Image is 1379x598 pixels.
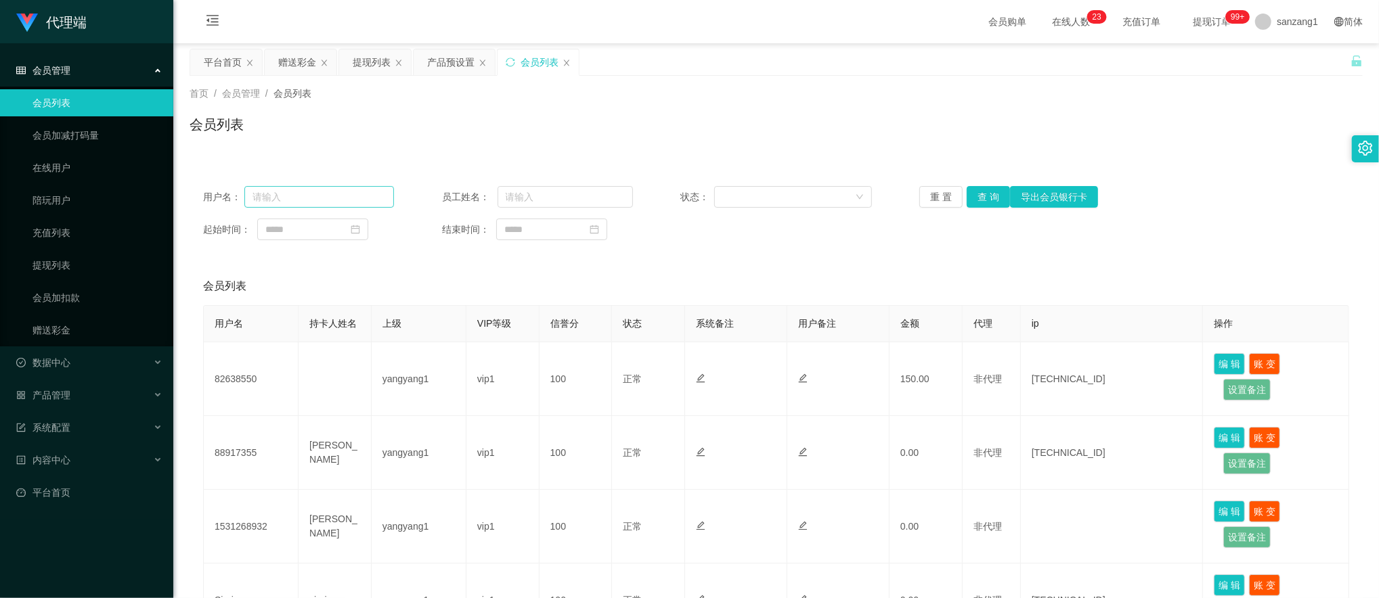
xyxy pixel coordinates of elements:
[498,186,633,208] input: 请输入
[798,373,808,383] i: 图标: edit
[1351,55,1363,67] i: 图标: unlock
[16,357,70,368] span: 数据中心
[973,521,1002,532] span: 非代理
[190,114,244,135] h1: 会员列表
[696,521,705,530] i: 图标: edit
[353,49,391,75] div: 提现列表
[466,342,540,416] td: vip1
[222,88,260,99] span: 会员管理
[1032,318,1039,329] span: ip
[680,190,714,204] span: 状态：
[623,318,642,329] span: 状态
[299,490,372,563] td: [PERSON_NAME]
[32,284,162,311] a: 会员加扣款
[16,358,26,367] i: 图标: check-circle-o
[967,186,1010,208] button: 查 询
[204,342,299,416] td: 82638550
[442,223,496,237] span: 结束时间：
[32,317,162,344] a: 赠送彩金
[16,455,70,465] span: 内容中心
[696,447,705,457] i: 图标: edit
[798,447,808,457] i: 图标: edit
[382,318,401,329] span: 上级
[244,186,394,208] input: 请输入
[1045,17,1097,26] span: 在线人数
[623,521,642,532] span: 正常
[16,423,26,432] i: 图标: form
[1116,17,1167,26] span: 充值订单
[890,342,963,416] td: 150.00
[427,49,475,75] div: 产品预设置
[1214,427,1245,448] button: 编 辑
[1249,427,1280,448] button: 账 变
[32,122,162,149] a: 会员加减打码量
[540,416,613,490] td: 100
[1334,17,1344,26] i: 图标: global
[32,252,162,279] a: 提现列表
[1249,574,1280,596] button: 账 变
[203,278,246,294] span: 会员列表
[477,318,512,329] span: VIP等级
[1223,379,1271,400] button: 设置备注
[1214,318,1233,329] span: 操作
[32,219,162,246] a: 充值列表
[973,447,1002,458] span: 非代理
[278,49,316,75] div: 赠送彩金
[479,59,487,67] i: 图标: close
[32,187,162,214] a: 陪玩用户
[16,390,70,400] span: 产品管理
[190,1,236,44] i: 图标: menu-fold
[1087,10,1107,24] sup: 23
[466,416,540,490] td: vip1
[16,14,38,32] img: logo.9652507e.png
[46,1,87,44] h1: 代理端
[16,16,87,27] a: 代理端
[890,416,963,490] td: 0.00
[1214,353,1245,375] button: 编 辑
[1093,10,1097,24] p: 2
[32,89,162,116] a: 会员列表
[32,154,162,181] a: 在线用户
[246,59,254,67] i: 图标: close
[1249,353,1280,375] button: 账 变
[623,447,642,458] span: 正常
[395,59,403,67] i: 图标: close
[696,318,734,329] span: 系统备注
[215,318,243,329] span: 用户名
[1225,10,1250,24] sup: 1119
[204,490,299,563] td: 1531268932
[351,225,360,234] i: 图标: calendar
[309,318,357,329] span: 持卡人姓名
[16,422,70,433] span: 系统配置
[16,479,162,506] a: 图标: dashboard平台首页
[590,225,599,234] i: 图标: calendar
[466,490,540,563] td: vip1
[442,190,498,204] span: 员工姓名：
[856,193,864,202] i: 图标: down
[1223,526,1271,548] button: 设置备注
[506,57,515,67] i: 图标: sync
[1097,10,1101,24] p: 3
[16,66,26,75] i: 图标: table
[1186,17,1238,26] span: 提现订单
[320,59,328,67] i: 图标: close
[521,49,559,75] div: 会员列表
[540,342,613,416] td: 100
[299,416,372,490] td: [PERSON_NAME]
[203,190,244,204] span: 用户名：
[204,49,242,75] div: 平台首页
[1214,574,1245,596] button: 编 辑
[550,318,579,329] span: 信誉分
[265,88,268,99] span: /
[214,88,217,99] span: /
[204,416,299,490] td: 88917355
[890,490,963,563] td: 0.00
[16,455,26,465] i: 图标: profile
[1021,416,1203,490] td: [TECHNICAL_ID]
[1010,186,1098,208] button: 导出会员银行卡
[563,59,571,67] i: 图标: close
[1021,342,1203,416] td: [TECHNICAL_ID]
[973,373,1002,384] span: 非代理
[1214,501,1245,522] button: 编 辑
[623,373,642,384] span: 正常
